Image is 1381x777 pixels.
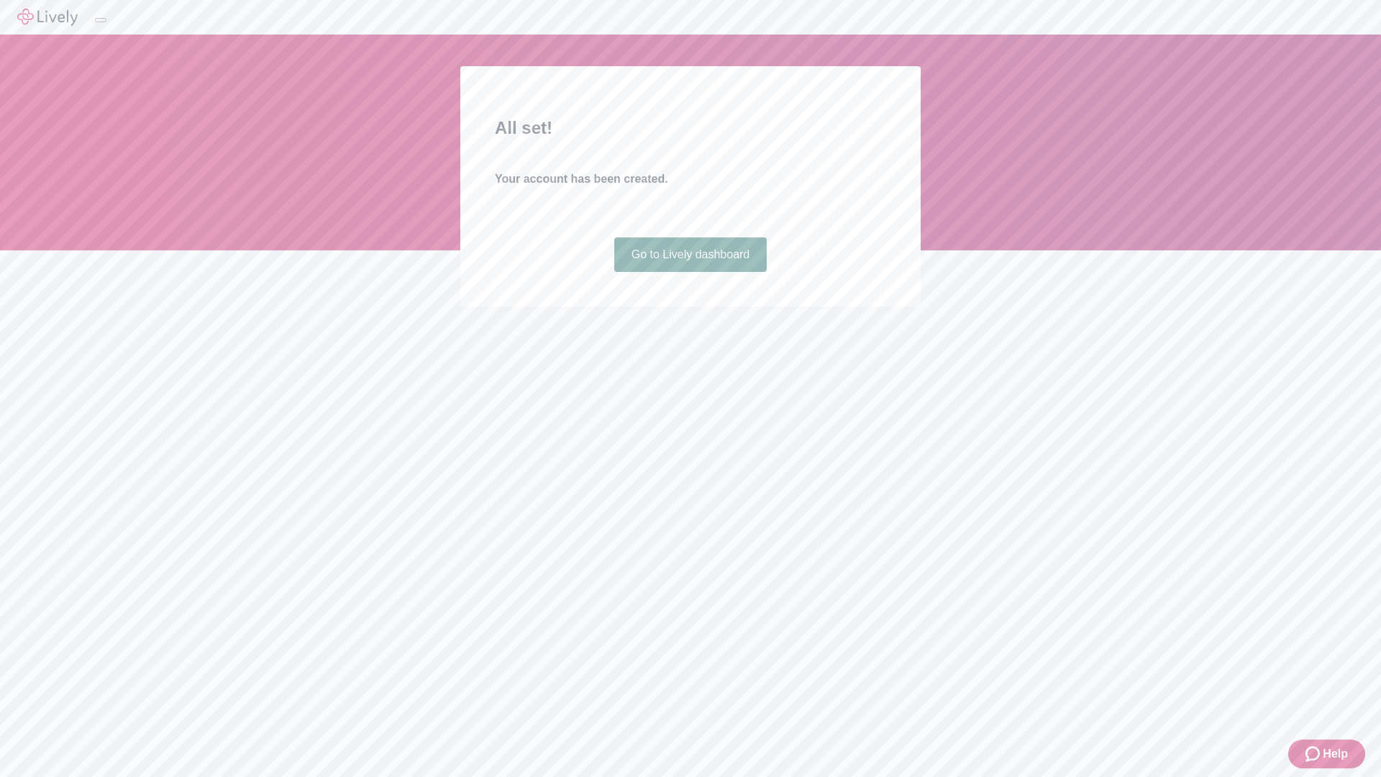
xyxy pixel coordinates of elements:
[1305,745,1323,763] svg: Zendesk support icon
[614,237,767,272] a: Go to Lively dashboard
[1323,745,1348,763] span: Help
[495,171,886,188] h4: Your account has been created.
[17,9,78,26] img: Lively
[1288,740,1365,768] button: Zendesk support iconHelp
[95,18,106,22] button: Log out
[495,115,886,141] h2: All set!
